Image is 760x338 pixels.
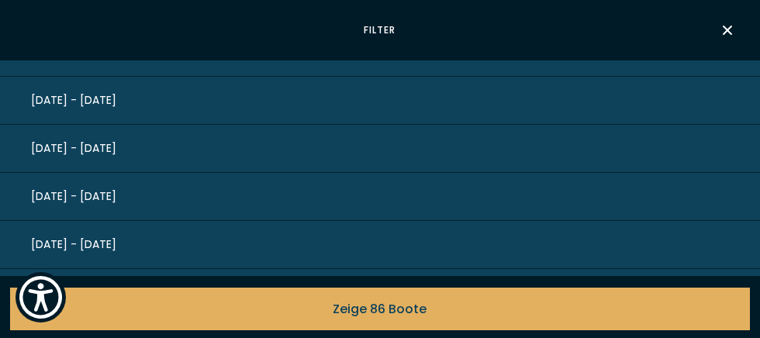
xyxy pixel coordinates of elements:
[31,92,116,109] span: [DATE] - [DATE]
[31,236,116,253] span: [DATE] - [DATE]
[31,188,116,205] span: [DATE] - [DATE]
[23,23,737,37] span: Filter
[333,299,427,319] span: Zeige 86 Boote
[16,272,66,322] button: Show Accessibility Preferences
[10,288,750,330] button: Zeige 86 Boote
[31,140,116,157] span: [DATE] - [DATE]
